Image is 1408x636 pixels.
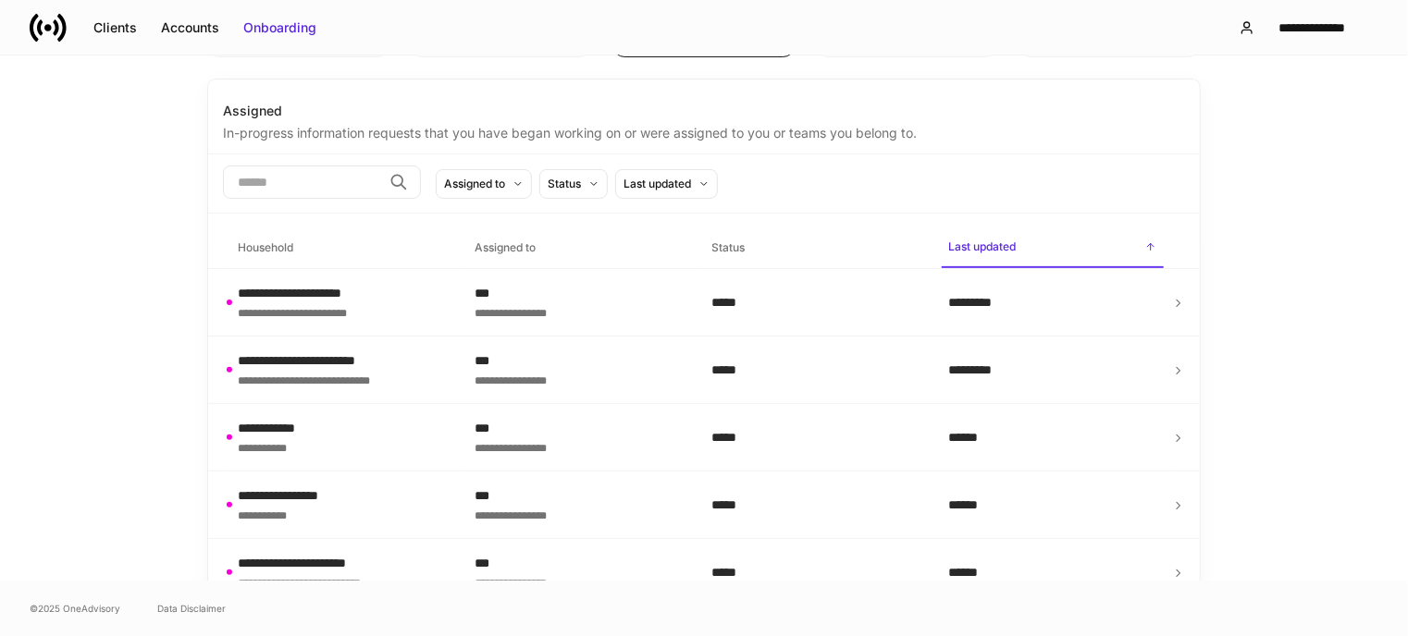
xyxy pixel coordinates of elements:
div: Status [548,175,581,192]
h6: Household [238,238,293,256]
a: Data Disclaimer [157,601,226,616]
button: Status [539,169,608,199]
div: Assigned to [444,175,505,192]
div: In-progress information requests that you have began working on or were assigned to you or teams ... [223,120,1185,142]
div: Clients [93,18,137,37]
div: Assigned [223,102,1185,120]
h6: Last updated [949,238,1017,255]
span: Status [705,229,927,267]
span: Household [230,229,452,267]
button: Last updated [615,169,718,199]
div: Last updated [624,175,691,192]
h6: Status [712,238,746,256]
span: Last updated [942,228,1164,268]
div: Onboarding [243,18,316,37]
button: Clients [81,13,149,43]
button: Assigned to [436,169,532,199]
h6: Assigned to [475,238,536,256]
button: Onboarding [231,13,328,43]
span: © 2025 OneAdvisory [30,601,120,616]
span: Assigned to [467,229,689,267]
button: Accounts [149,13,231,43]
div: Accounts [161,18,219,37]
